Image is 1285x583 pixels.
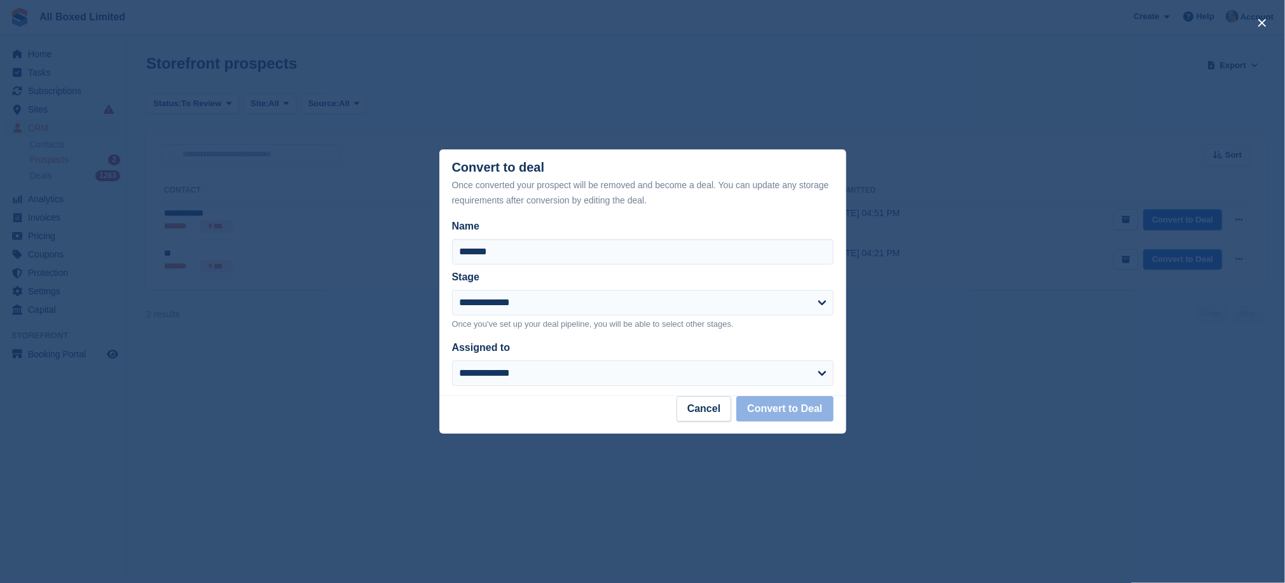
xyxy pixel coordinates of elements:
label: Name [452,219,834,234]
p: Once you've set up your deal pipeline, you will be able to select other stages. [452,318,834,331]
div: Convert to deal [452,160,834,208]
div: Once converted your prospect will be removed and become a deal. You can update any storage requir... [452,177,834,208]
button: Convert to Deal [736,396,833,422]
label: Assigned to [452,342,511,353]
button: Cancel [677,396,731,422]
button: close [1252,13,1272,33]
label: Stage [452,271,480,282]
